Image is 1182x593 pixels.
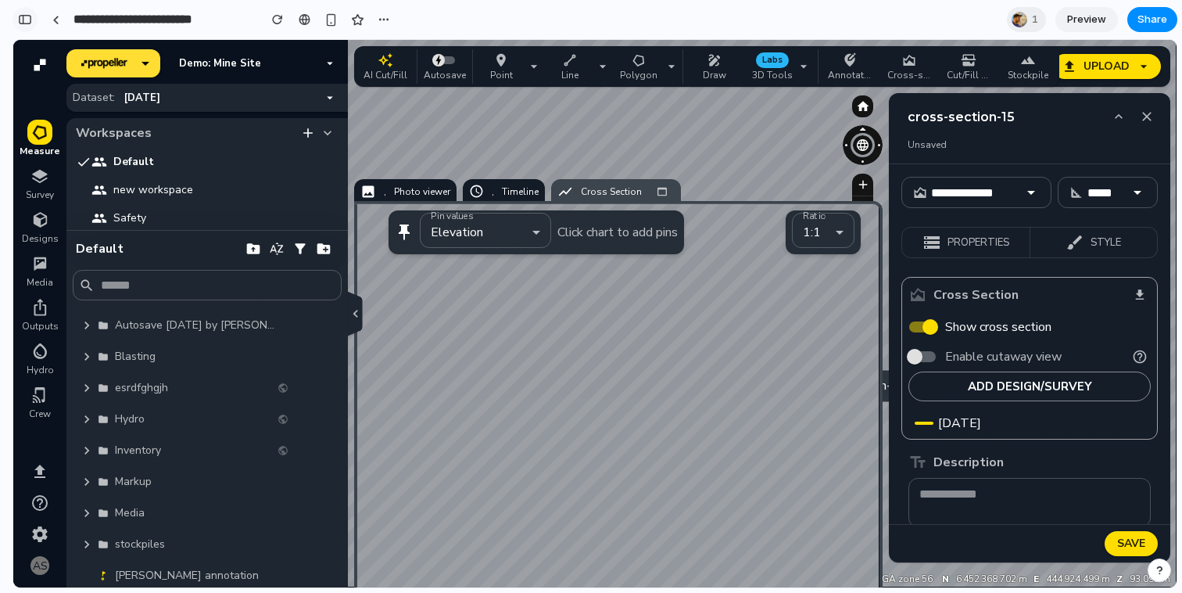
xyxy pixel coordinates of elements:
button: Share [1127,7,1177,32]
span: Share [1137,12,1167,27]
span: 1 [1032,12,1043,27]
div: 1 [1007,7,1046,32]
a: Preview [1055,7,1118,32]
span: Preview [1067,12,1106,27]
